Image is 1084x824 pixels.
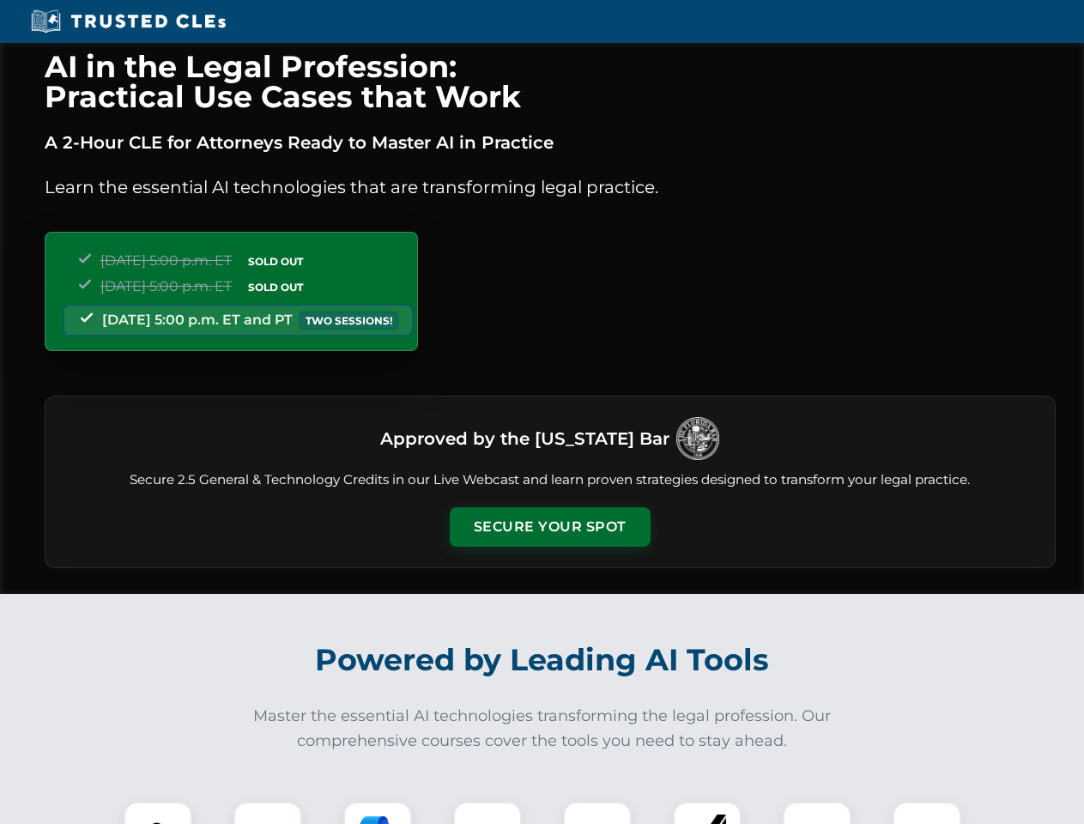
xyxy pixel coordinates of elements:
span: SOLD OUT [242,278,309,296]
span: [DATE] 5:00 p.m. ET [100,252,232,269]
h1: AI in the Legal Profession: Practical Use Cases that Work [45,51,1056,112]
span: [DATE] 5:00 p.m. ET [100,278,232,294]
button: Secure Your Spot [450,507,651,547]
img: Trusted CLEs [26,9,231,34]
p: Secure 2.5 General & Technology Credits in our Live Webcast and learn proven strategies designed ... [66,470,1034,490]
p: Learn the essential AI technologies that are transforming legal practice. [45,173,1056,201]
img: Logo [676,417,719,460]
p: Master the essential AI technologies transforming the legal profession. Our comprehensive courses... [242,704,843,754]
p: A 2-Hour CLE for Attorneys Ready to Master AI in Practice [45,129,1056,156]
h3: Approved by the [US_STATE] Bar [380,423,669,454]
h2: Powered by Leading AI Tools [67,630,1018,690]
span: SOLD OUT [242,252,309,270]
